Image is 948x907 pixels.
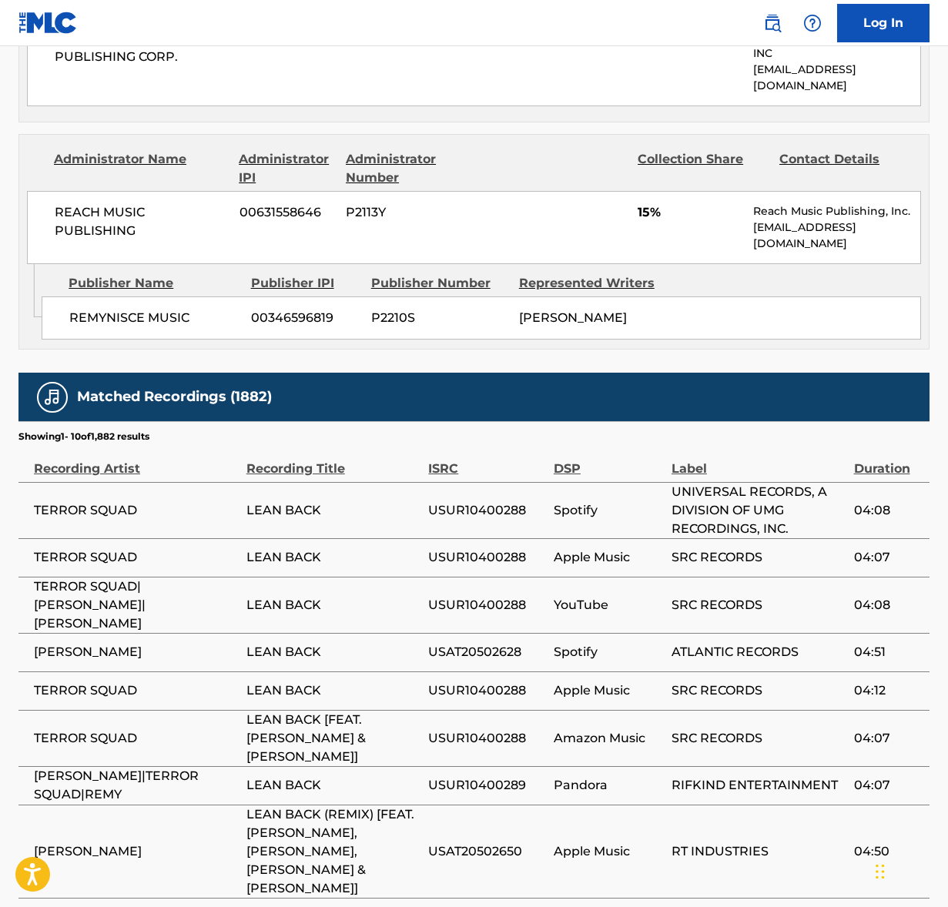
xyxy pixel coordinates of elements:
[18,12,78,34] img: MLC Logo
[34,643,239,661] span: [PERSON_NAME]
[246,443,421,478] div: Recording Title
[672,548,846,567] span: SRC RECORDS
[55,29,228,66] span: WARNER-TAMERLANE PUBLISHING CORP.
[34,548,239,567] span: TERROR SQUAD
[638,203,742,222] span: 15%
[672,643,846,661] span: ATLANTIC RECORDS
[428,643,546,661] span: USAT20502628
[757,8,788,38] a: Public Search
[672,483,846,538] span: UNIVERSAL RECORDS, A DIVISION OF UMG RECORDINGS, INC.
[672,596,846,614] span: SRC RECORDS
[672,443,846,478] div: Label
[54,150,227,187] div: Administrator Name
[428,842,546,861] span: USAT20502650
[519,310,627,325] span: [PERSON_NAME]
[246,548,421,567] span: LEAN BACK
[240,203,335,222] span: 00631558646
[18,430,149,443] p: Showing 1 - 10 of 1,882 results
[876,848,885,895] div: Drag
[554,776,664,795] span: Pandora
[55,203,228,240] span: REACH MUSIC PUBLISHING
[246,596,421,614] span: LEAN BACK
[246,643,421,661] span: LEAN BACK
[34,681,239,700] span: TERROR SQUAD
[672,729,846,748] span: SRC RECORDS
[854,842,922,861] span: 04:50
[837,4,930,42] a: Log In
[753,219,920,252] p: [EMAIL_ADDRESS][DOMAIN_NAME]
[428,548,546,567] span: USUR10400288
[854,501,922,520] span: 04:08
[428,596,546,614] span: USUR10400288
[854,596,922,614] span: 04:08
[246,805,421,898] span: LEAN BACK (REMIX) [FEAT. [PERSON_NAME], [PERSON_NAME], [PERSON_NAME] & [PERSON_NAME]]
[428,776,546,795] span: USUR10400289
[428,681,546,700] span: USUR10400288
[854,729,922,748] span: 04:07
[239,150,334,187] div: Administrator IPI
[34,443,239,478] div: Recording Artist
[69,274,239,293] div: Publisher Name
[428,729,546,748] span: USUR10400288
[554,643,664,661] span: Spotify
[672,842,846,861] span: RT INDUSTRIES
[797,8,828,38] div: Help
[871,833,948,907] iframe: Chat Widget
[251,274,360,293] div: Publisher IPI
[246,501,421,520] span: LEAN BACK
[34,842,239,861] span: [PERSON_NAME]
[34,767,239,804] span: [PERSON_NAME]|TERROR SQUAD|REMY
[779,150,909,187] div: Contact Details
[554,729,664,748] span: Amazon Music
[753,203,920,219] p: Reach Music Publishing, Inc.
[554,501,664,520] span: Spotify
[854,643,922,661] span: 04:51
[346,150,476,187] div: Administrator Number
[246,711,421,766] span: LEAN BACK [FEAT. [PERSON_NAME] & [PERSON_NAME]]
[753,62,920,94] p: [EMAIL_ADDRESS][DOMAIN_NAME]
[34,729,239,748] span: TERROR SQUAD
[854,776,922,795] span: 04:07
[34,577,239,633] span: TERROR SQUAD|[PERSON_NAME]|[PERSON_NAME]
[854,548,922,567] span: 04:07
[34,501,239,520] span: TERROR SQUAD
[554,443,664,478] div: DSP
[251,309,360,327] span: 00346596819
[371,274,507,293] div: Publisher Number
[69,309,240,327] span: REMYNISCE MUSIC
[554,681,664,700] span: Apple Music
[554,596,664,614] span: YouTube
[246,776,421,795] span: LEAN BACK
[638,150,768,187] div: Collection Share
[246,681,421,700] span: LEAN BACK
[428,443,546,478] div: ISRC
[519,274,655,293] div: Represented Writers
[77,388,272,406] h5: Matched Recordings (1882)
[428,501,546,520] span: USUR10400288
[554,842,664,861] span: Apple Music
[803,14,822,32] img: help
[554,548,664,567] span: Apple Music
[371,309,507,327] span: P2210S
[346,203,476,222] span: P2113Y
[854,443,922,478] div: Duration
[763,14,782,32] img: search
[43,388,62,407] img: Matched Recordings
[672,776,846,795] span: RIFKIND ENTERTAINMENT
[672,681,846,700] span: SRC RECORDS
[854,681,922,700] span: 04:12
